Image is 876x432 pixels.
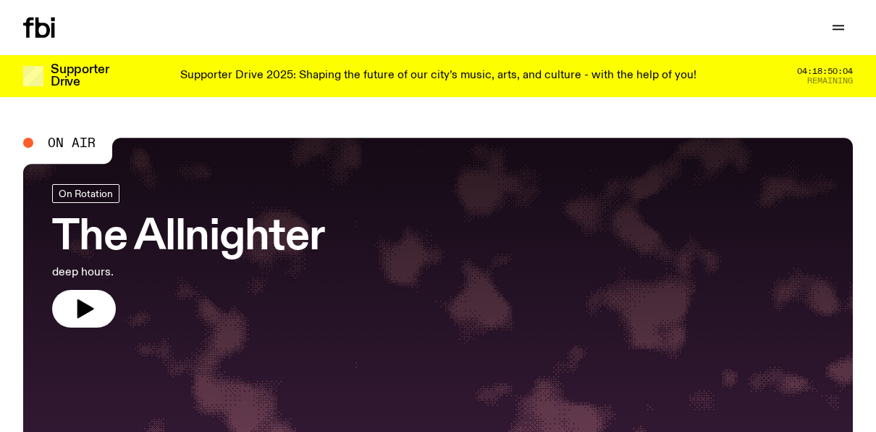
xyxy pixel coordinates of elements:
p: deep hours. [52,264,324,281]
h3: The Allnighter [52,217,324,258]
span: On Rotation [59,188,113,199]
span: Remaining [807,77,853,85]
span: On Air [48,136,96,149]
p: Supporter Drive 2025: Shaping the future of our city’s music, arts, and culture - with the help o... [180,70,696,83]
span: 04:18:50:04 [797,67,853,75]
a: The Allnighterdeep hours. [52,184,324,328]
a: On Rotation [52,184,119,203]
h3: Supporter Drive [51,64,109,88]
